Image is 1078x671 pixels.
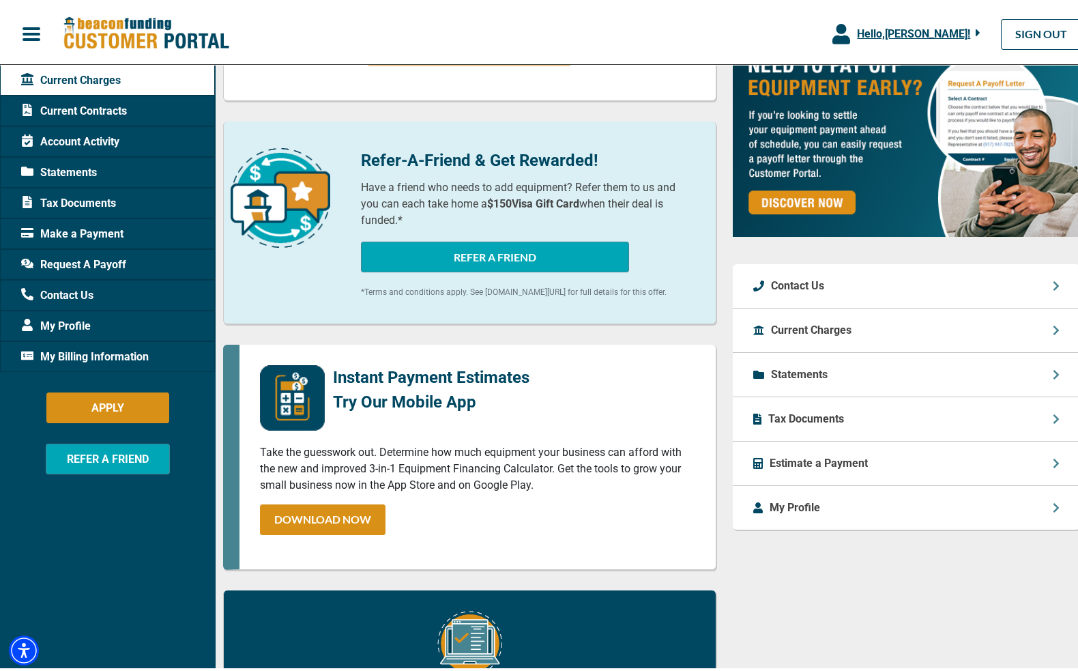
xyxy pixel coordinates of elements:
span: My Billing Information [21,345,149,362]
p: Statements [771,363,828,380]
span: Hello, [PERSON_NAME] ! [857,24,970,37]
p: Instant Payment Estimates [333,362,529,386]
span: My Profile [21,315,91,331]
span: Current Contracts [21,100,127,116]
b: $150 Visa Gift Card [487,194,579,207]
img: mobile-app-logo.png [260,362,325,427]
img: refer-a-friend-icon.png [231,145,330,244]
p: Tax Documents [768,408,844,424]
p: Refer-A-Friend & Get Rewarded! [361,145,695,169]
span: Contact Us [21,284,93,300]
span: Statements [21,161,97,177]
a: DOWNLOAD NOW [260,501,385,532]
span: Request A Payoff [21,253,126,270]
p: Estimate a Payment [770,452,868,468]
p: Contact Us [771,274,824,291]
span: Tax Documents [21,192,116,208]
span: Make a Payment [21,223,123,239]
p: Try Our Mobile App [333,386,529,411]
span: Current Charges [21,69,121,85]
p: My Profile [770,496,820,513]
button: REFER A FRIEND [46,440,170,471]
button: APPLY [46,389,169,420]
p: Current Charges [771,319,851,335]
img: Beacon Funding Customer Portal Logo [63,13,229,48]
p: Take the guesswork out. Determine how much equipment your business can afford with the new and im... [260,441,695,490]
span: Account Activity [21,130,119,147]
button: REFER A FRIEND [361,238,629,269]
p: Have a friend who needs to add equipment? Refer them to us and you can each take home a when thei... [361,176,695,225]
div: Accessibility Menu [9,632,39,662]
p: *Terms and conditions apply. See [DOMAIN_NAME][URL] for full details for this offer. [361,283,695,295]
